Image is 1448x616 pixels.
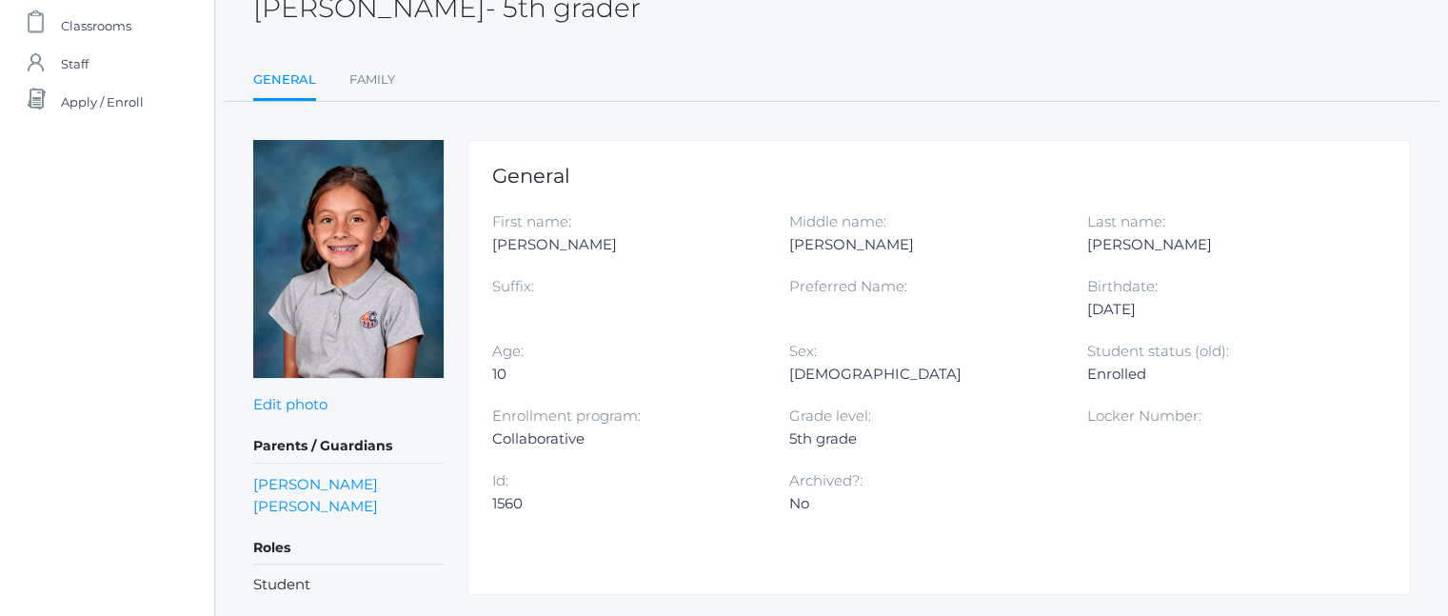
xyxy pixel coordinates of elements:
[253,495,378,517] a: [PERSON_NAME]
[789,427,1058,450] div: 5th grade
[1087,363,1356,386] div: Enrolled
[492,471,508,489] label: Id:
[492,492,761,515] div: 1560
[61,7,131,45] span: Classrooms
[789,407,871,425] label: Grade level:
[492,363,761,386] div: 10
[789,277,907,295] label: Preferred Name:
[492,427,761,450] div: Collaborative
[1087,212,1165,230] label: Last name:
[1087,233,1356,256] div: [PERSON_NAME]
[1087,277,1158,295] label: Birthdate:
[253,61,316,102] a: General
[349,61,395,99] a: Family
[253,574,444,596] li: Student
[1087,407,1201,425] label: Locker Number:
[253,473,378,495] a: [PERSON_NAME]
[789,471,863,489] label: Archived?:
[789,363,1058,386] div: [DEMOGRAPHIC_DATA]
[253,395,327,413] a: Edit photo
[253,430,444,463] h5: Parents / Guardians
[253,532,444,565] h5: Roles
[492,277,534,295] label: Suffix:
[492,342,524,360] label: Age:
[789,492,1058,515] div: No
[61,45,89,83] span: Staff
[1087,342,1229,360] label: Student status (old):
[61,83,144,121] span: Apply / Enroll
[492,233,761,256] div: [PERSON_NAME]
[789,212,886,230] label: Middle name:
[492,165,1385,187] h1: General
[1087,298,1356,321] div: [DATE]
[253,140,444,378] img: Esperanza Ewing
[789,342,817,360] label: Sex:
[492,212,571,230] label: First name:
[789,233,1058,256] div: [PERSON_NAME]
[492,407,641,425] label: Enrollment program:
